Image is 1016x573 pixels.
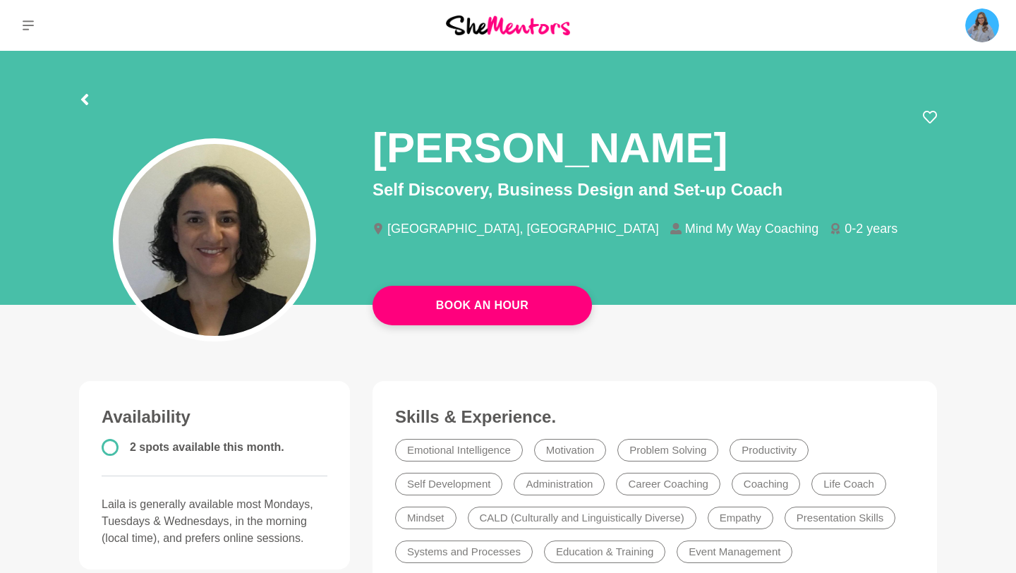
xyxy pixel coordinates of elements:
[446,16,570,35] img: She Mentors Logo
[373,286,592,325] a: Book An Hour
[102,496,327,547] p: Laila is generally available most Mondays, Tuesdays & Wednesdays, in the morning (local time), an...
[373,222,670,235] li: [GEOGRAPHIC_DATA], [GEOGRAPHIC_DATA]
[395,406,914,428] h3: Skills & Experience.
[830,222,909,235] li: 0-2 years
[130,441,284,453] span: 2 spots available this month.
[373,177,937,203] p: Self Discovery, Business Design and Set-up Coach
[373,121,727,174] h1: [PERSON_NAME]
[965,8,999,42] img: Mona Swarup
[102,406,327,428] h3: Availability
[670,222,830,235] li: Mind My Way Coaching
